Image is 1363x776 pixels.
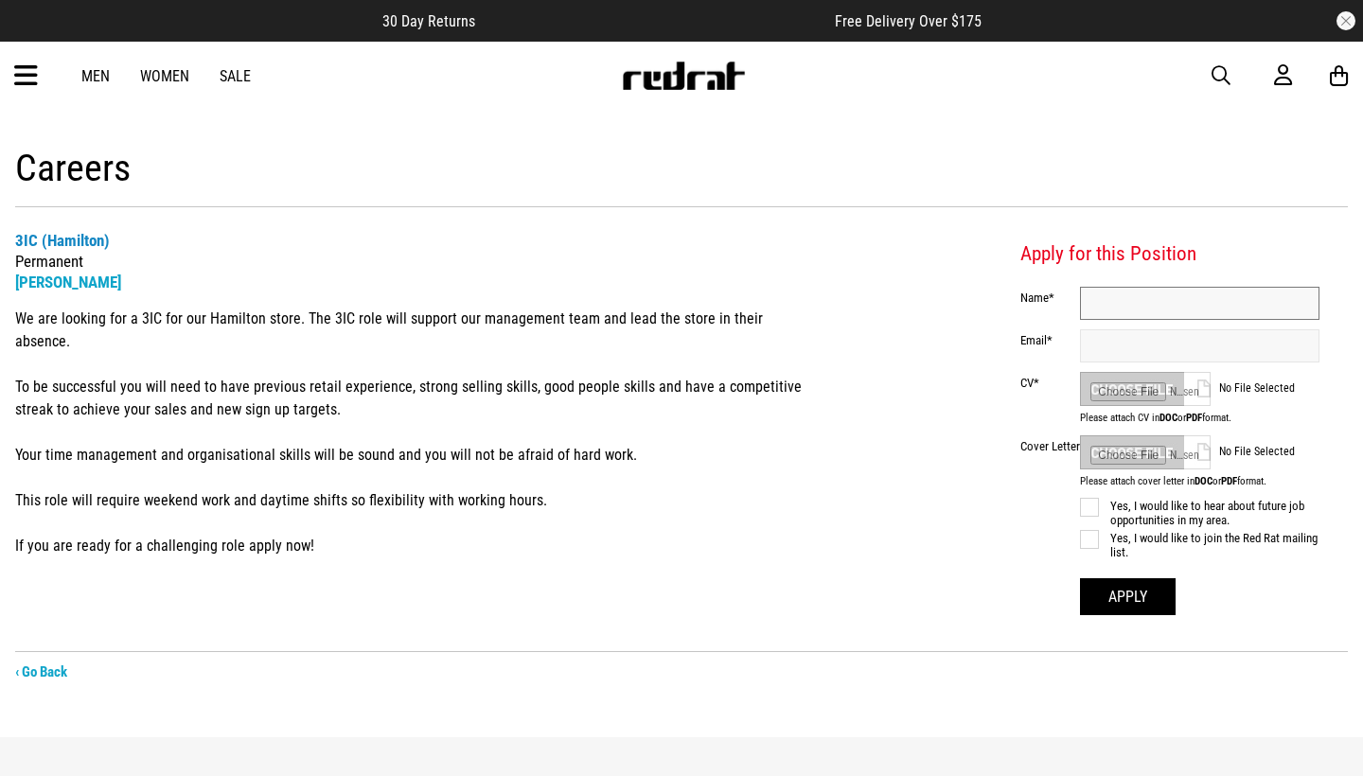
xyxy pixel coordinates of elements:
strong: PDF [1221,475,1237,487]
label: Yes, I would like to hear about future job opportunities in my area. [1080,499,1319,527]
h3: Apply for this Position [1020,241,1319,268]
span: 30 Day Returns [382,12,475,30]
span: Free Delivery Over $175 [835,12,982,30]
strong: PDF [1186,412,1202,424]
span: Please attach cover letter in or format. [1080,475,1319,487]
h1: Careers [15,146,1348,207]
a: Men [81,67,110,85]
button: Apply [1080,578,1176,615]
a: [PERSON_NAME] [15,273,121,291]
label: Cover Letter [1020,439,1080,453]
label: Email* [1020,333,1080,347]
h2: Permanent [15,230,815,292]
a: ‹ Go Back [15,663,67,680]
strong: DOC [1195,475,1213,487]
p: We are looking for a 3IC for our Hamilton store. The 3IC role will support our management team an... [15,308,815,557]
span: No File Selected [1219,381,1319,395]
iframe: Customer reviews powered by Trustpilot [513,11,797,30]
label: Name* [1020,291,1080,305]
img: Redrat logo [621,62,746,90]
strong: 3IC (Hamilton) [15,231,110,250]
a: Sale [220,67,251,85]
strong: DOC [1159,412,1177,424]
a: Women [140,67,189,85]
span: Please attach CV in or format. [1080,412,1319,424]
span: No File Selected [1219,445,1319,458]
label: Yes, I would like to join the Red Rat mailing list. [1080,531,1319,559]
